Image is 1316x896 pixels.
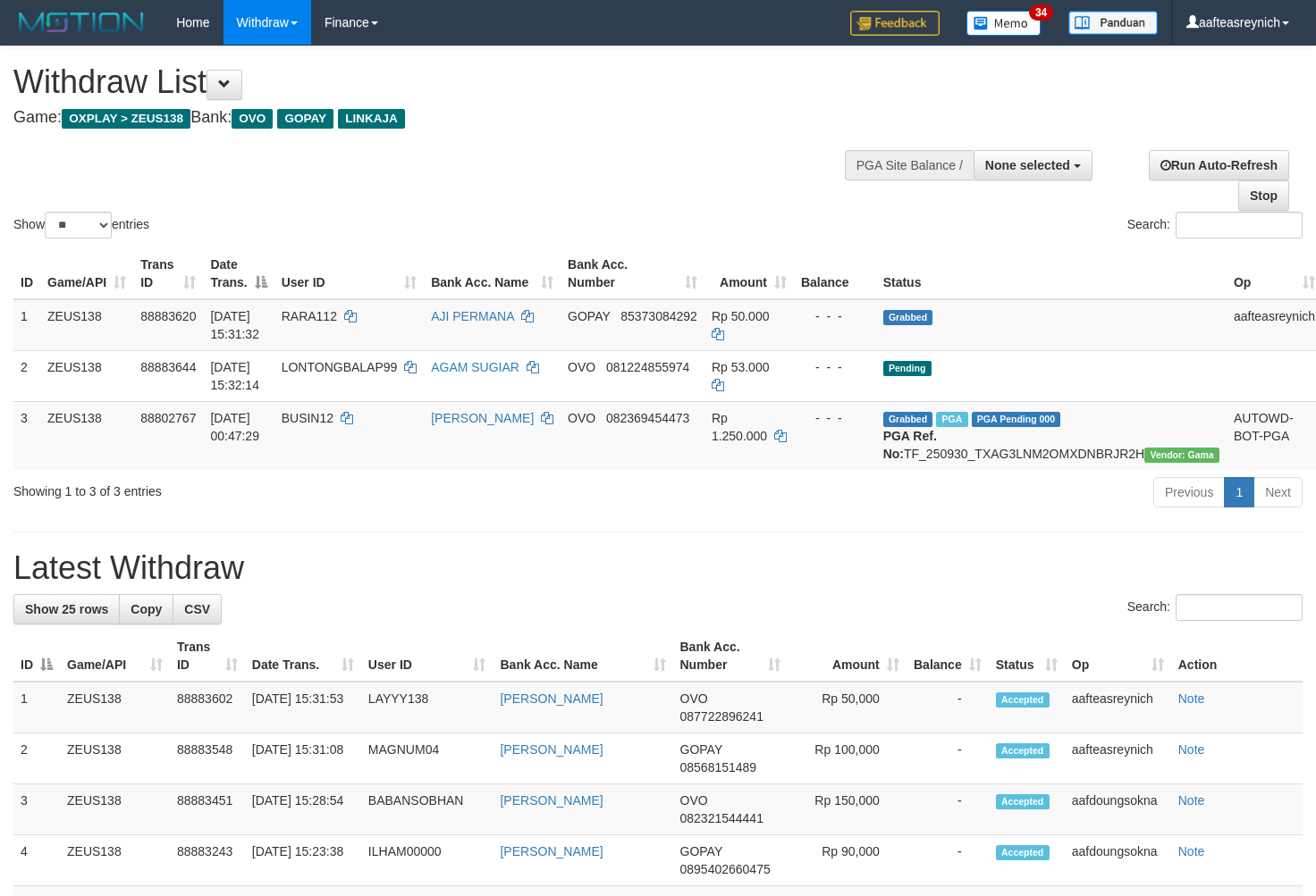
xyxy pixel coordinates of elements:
td: LAYYY138 [361,682,493,733]
th: Game/API: activate to sort column ascending [40,248,133,299]
b: PGA Ref. No: [883,429,937,461]
a: 1 [1224,477,1254,507]
a: AJI PERMANA [431,309,514,323]
a: Previous [1153,477,1225,507]
span: OVO [680,691,708,706]
td: ZEUS138 [40,350,133,401]
a: Run Auto-Refresh [1149,150,1289,180]
th: ID: activate to sort column descending [13,631,60,682]
td: MAGNUM04 [361,733,493,784]
span: [DATE] 00:47:29 [210,411,259,443]
td: aafdoungsokna [1065,784,1171,835]
h4: Game: Bank: [13,109,859,127]
select: Showentries [45,212,112,239]
td: - [907,835,989,886]
a: [PERSON_NAME] [500,742,603,757]
a: Show 25 rows [13,594,120,624]
span: Rp 1.250.000 [712,411,767,443]
span: Copy 082369454473 to clipboard [606,411,689,425]
td: BABANSOBHAN [361,784,493,835]
div: - - - [801,307,869,325]
span: Vendor URL: https://trx31.1velocity.biz [1144,448,1219,463]
th: Trans ID: activate to sort column ascending [170,631,245,682]
th: Trans ID: activate to sort column ascending [133,248,203,299]
td: Rp 100,000 [788,733,907,784]
td: ZEUS138 [40,299,133,351]
a: Note [1178,793,1205,808]
div: - - - [801,409,869,427]
a: Note [1178,844,1205,858]
a: Stop [1238,180,1289,211]
span: Copy 082321544441 to clipboard [680,811,763,825]
th: User ID: activate to sort column ascending [274,248,424,299]
td: Rp 90,000 [788,835,907,886]
td: ZEUS138 [40,401,133,470]
img: MOTION_logo.png [13,9,149,36]
span: Pending [883,361,932,376]
span: Copy 081224855974 to clipboard [606,360,689,374]
td: [DATE] 15:31:08 [245,733,361,784]
td: aafteasreynich [1065,733,1171,784]
th: Amount: activate to sort column ascending [704,248,794,299]
td: 88883451 [170,784,245,835]
span: None selected [985,158,1070,172]
span: Grabbed [883,310,933,325]
td: - [907,733,989,784]
th: User ID: activate to sort column ascending [361,631,493,682]
span: LINKAJA [338,109,405,129]
span: Accepted [996,794,1050,809]
span: [DATE] 15:32:14 [210,360,259,392]
span: Copy 087722896241 to clipboard [680,709,763,724]
span: Rp 50.000 [712,309,770,323]
span: 88883620 [140,309,196,323]
th: Balance [794,248,876,299]
span: Accepted [996,692,1050,708]
span: OVO [568,360,595,374]
span: Copy 0895402660475 to clipboard [680,862,771,876]
img: Button%20Memo.svg [966,11,1042,36]
label: Search: [1127,212,1303,239]
td: 1 [13,682,60,733]
span: PGA Pending [972,412,1061,427]
th: Op: activate to sort column ascending [1065,631,1171,682]
span: 34 [1029,4,1053,21]
span: Copy [131,602,162,616]
span: CSV [184,602,210,616]
span: Marked by aafsreyleap [936,412,967,427]
td: aafdoungsokna [1065,835,1171,886]
td: - [907,682,989,733]
input: Search: [1176,594,1303,621]
a: CSV [173,594,222,624]
span: RARA112 [282,309,337,323]
a: Next [1253,477,1303,507]
a: [PERSON_NAME] [500,844,603,858]
a: [PERSON_NAME] [500,793,603,808]
th: Action [1171,631,1303,682]
td: 88883548 [170,733,245,784]
td: Rp 50,000 [788,682,907,733]
td: [DATE] 15:31:53 [245,682,361,733]
input: Search: [1176,212,1303,239]
span: GOPAY [680,844,722,858]
td: ILHAM00000 [361,835,493,886]
td: TF_250930_TXAG3LNM2OMXDNBRJR2H [876,401,1227,470]
label: Search: [1127,594,1303,621]
span: Accepted [996,845,1050,860]
td: 3 [13,401,40,470]
span: [DATE] 15:31:32 [210,309,259,341]
span: Accepted [996,743,1050,758]
th: Amount: activate to sort column ascending [788,631,907,682]
th: Date Trans.: activate to sort column ascending [245,631,361,682]
th: Balance: activate to sort column ascending [907,631,989,682]
td: 2 [13,350,40,401]
td: [DATE] 15:23:38 [245,835,361,886]
a: Copy [119,594,173,624]
div: Showing 1 to 3 of 3 entries [13,475,535,500]
span: BUSIN12 [282,411,333,425]
td: ZEUS138 [60,835,170,886]
th: Bank Acc. Name: activate to sort column ascending [493,631,672,682]
span: GOPAY [680,742,722,757]
a: AGAM SUGIAR [431,360,519,374]
img: Feedback.jpg [850,11,940,36]
a: [PERSON_NAME] [431,411,534,425]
